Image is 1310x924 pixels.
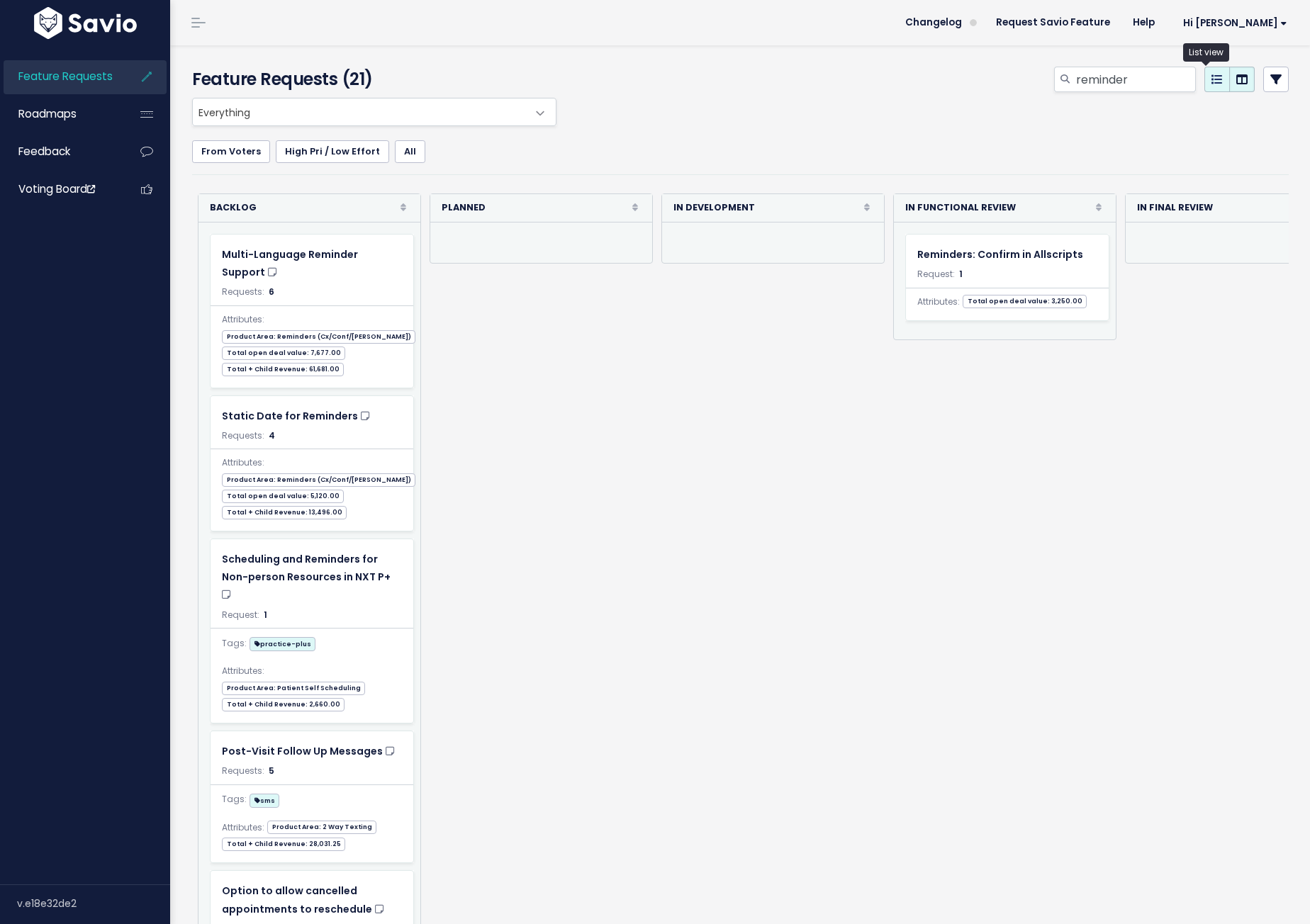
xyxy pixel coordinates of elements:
[222,698,345,711] span: Total + Child Revenue: 2,660.00
[222,506,347,519] span: Total + Child Revenue: 13,496.00
[222,551,396,604] a: Scheduling and Reminders for Non-person Resources in NXT P+
[30,7,140,39] img: logo-white.9d6f32f41409.svg
[210,200,257,216] strong: Backlog
[269,429,275,441] span: 4
[222,407,384,425] a: Static Date for Reminders
[1183,43,1229,62] div: List view
[250,791,279,808] a: sms
[269,286,274,298] span: 6
[222,429,264,441] span: Requests:
[222,743,394,760] a: Post-Visit Follow Up Messages
[18,69,113,84] span: Feature Requests
[222,682,365,695] span: Product Area: Patient Self Scheduling
[4,60,118,93] a: Feature Requests
[222,552,391,584] span: Scheduling and Reminders for Non-person Resources in NXT P+
[250,637,315,651] span: practice-plus
[222,363,344,376] span: Total + Child Revenue: 61,681.00
[222,247,358,279] span: Multi-Language Reminder Support
[1183,18,1287,28] span: Hi [PERSON_NAME]
[673,200,755,216] strong: In Development
[18,106,77,121] span: Roadmaps
[222,286,264,298] span: Requests:
[250,634,315,652] a: practice-plus
[264,609,267,621] span: 1
[276,140,389,163] a: High Pri / Low Effort
[192,98,556,126] span: Everything
[222,744,383,758] span: Post-Visit Follow Up Messages
[18,181,95,196] span: Voting Board
[1166,12,1299,34] a: Hi [PERSON_NAME]
[222,455,264,471] span: Attributes:
[250,794,279,808] span: sms
[267,821,376,834] span: Product Area: 2 Way Texting
[18,144,70,159] span: Feedback
[905,18,962,28] span: Changelog
[222,409,358,423] span: Static Date for Reminders
[222,838,345,851] span: Total + Child Revenue: 28,031.25
[222,765,264,777] span: Requests:
[222,312,264,327] span: Attributes:
[1137,200,1213,216] strong: In Final Review
[917,294,960,310] span: Attributes:
[192,67,544,92] h4: Feature Requests (21)
[4,98,118,130] a: Roadmaps
[193,98,527,125] span: Everything
[222,663,264,679] span: Attributes:
[442,200,486,216] strong: Planned
[905,200,1016,216] strong: In Functional Review
[959,268,963,280] span: 1
[222,490,344,503] span: Total open deal value: 5,120.00
[222,636,247,651] span: Tags:
[985,12,1121,33] a: Request Savio Feature
[222,246,396,281] a: Multi-Language Reminder Support
[222,884,372,915] span: Option to allow cancelled appointments to reschedule
[222,791,247,807] span: Tags:
[917,268,955,280] span: Request:
[222,346,345,360] span: Total open deal value: 7,677.00
[222,882,396,918] a: Option to allow cancelled appointments to reschedule
[917,246,1083,264] a: Reminders: Confirm in Allscripts
[222,609,259,621] span: Request:
[222,820,264,835] span: Attributes:
[17,885,170,922] div: v.e18e32de2
[222,330,415,344] span: Product Area: Reminders (Cx/Conf/[PERSON_NAME])
[1075,67,1196,92] input: Search features...
[917,247,1083,261] span: Reminders: Confirm in Allscripts
[4,135,118,168] a: Feedback
[192,140,270,163] a: From Voters
[222,473,415,487] span: Product Area: Reminders (Cx/Conf/[PERSON_NAME])
[1121,12,1166,33] a: Help
[395,140,425,163] a: All
[4,173,118,205] a: Voting Board
[192,140,1289,163] ul: Filter feature requests
[269,765,274,777] span: 5
[963,295,1087,308] span: Total open deal value: 3,250.00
